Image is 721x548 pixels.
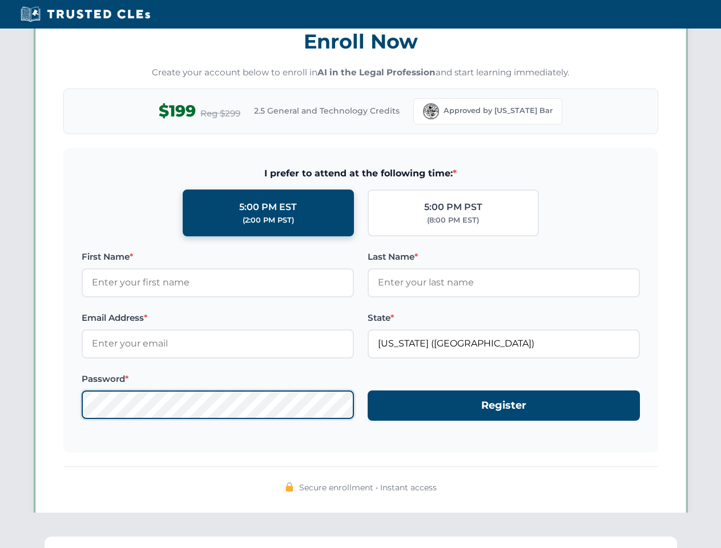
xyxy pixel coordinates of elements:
[368,250,640,264] label: Last Name
[82,250,354,264] label: First Name
[254,104,400,117] span: 2.5 General and Technology Credits
[239,200,297,215] div: 5:00 PM EST
[159,98,196,124] span: $199
[368,311,640,325] label: State
[82,329,354,358] input: Enter your email
[423,103,439,119] img: Florida Bar
[82,311,354,325] label: Email Address
[82,268,354,297] input: Enter your first name
[200,107,240,120] span: Reg $299
[63,66,658,79] p: Create your account below to enroll in and start learning immediately.
[243,215,294,226] div: (2:00 PM PST)
[82,166,640,181] span: I prefer to attend at the following time:
[368,329,640,358] input: Florida (FL)
[368,268,640,297] input: Enter your last name
[427,215,479,226] div: (8:00 PM EST)
[444,105,553,116] span: Approved by [US_STATE] Bar
[285,482,294,491] img: 🔒
[317,67,436,78] strong: AI in the Legal Profession
[82,372,354,386] label: Password
[17,6,154,23] img: Trusted CLEs
[368,390,640,421] button: Register
[299,481,437,494] span: Secure enrollment • Instant access
[424,200,482,215] div: 5:00 PM PST
[63,23,658,59] h3: Enroll Now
